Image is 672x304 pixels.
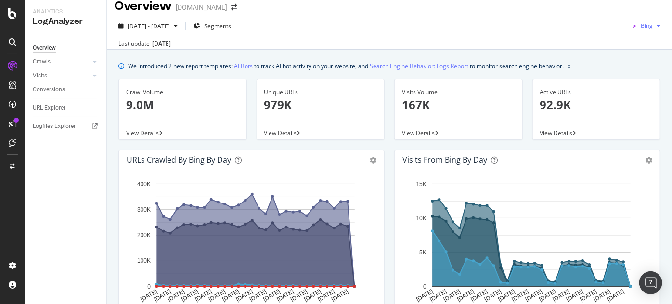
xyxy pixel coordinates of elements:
div: Visits [33,71,47,81]
text: [DATE] [565,288,584,303]
text: [DATE] [456,288,475,303]
span: View Details [540,129,573,137]
div: gear [646,157,652,164]
div: URLs Crawled by Bing by day [127,155,231,165]
a: Visits [33,71,90,81]
a: Crawls [33,57,90,67]
a: Conversions [33,85,100,95]
text: [DATE] [289,288,309,303]
text: [DATE] [180,288,199,303]
span: View Details [402,129,435,137]
text: [DATE] [524,288,543,303]
text: [DATE] [442,288,462,303]
div: We introduced 2 new report templates: to track AI bot activity on your website, and to monitor se... [128,61,564,71]
p: 167K [402,97,515,113]
text: 400K [137,181,151,188]
div: Visits Volume [402,88,515,97]
text: [DATE] [139,288,158,303]
a: Logfiles Explorer [33,121,100,131]
div: Crawls [33,57,51,67]
span: View Details [264,129,297,137]
text: 300K [137,206,151,213]
button: Bing [627,18,664,34]
text: [DATE] [538,288,557,303]
div: [DATE] [152,39,171,48]
text: [DATE] [194,288,213,303]
text: [DATE] [429,288,448,303]
text: [DATE] [579,288,598,303]
div: URL Explorer [33,103,65,113]
div: arrow-right-arrow-left [231,4,237,11]
text: [DATE] [511,288,530,303]
text: [DATE] [303,288,323,303]
text: 100K [137,258,151,265]
div: LogAnalyzer [33,16,99,27]
div: Unique URLs [264,88,377,97]
text: 0 [423,283,426,290]
div: Conversions [33,85,65,95]
text: 200K [137,232,151,239]
div: Crawl Volume [126,88,239,97]
text: [DATE] [276,288,295,303]
button: Segments [190,18,235,34]
text: [DATE] [248,288,268,303]
a: Search Engine Behavior: Logs Report [370,61,468,71]
button: [DATE] - [DATE] [115,18,181,34]
text: 10K [416,215,426,222]
text: [DATE] [167,288,186,303]
button: close banner [565,59,573,73]
text: [DATE] [497,288,516,303]
div: Visits from Bing by day [402,155,487,165]
text: [DATE] [552,288,571,303]
div: Open Intercom Messenger [639,271,662,294]
text: [DATE] [483,288,503,303]
div: Logfiles Explorer [33,121,76,131]
div: gear [370,157,376,164]
text: [DATE] [330,288,349,303]
a: AI Bots [234,61,253,71]
div: [DOMAIN_NAME] [176,2,227,12]
text: 15K [416,181,426,188]
p: 979K [264,97,377,113]
div: Overview [33,43,56,53]
text: [DATE] [262,288,281,303]
text: 5K [419,249,426,256]
div: Active URLs [540,88,653,97]
text: [DATE] [415,288,434,303]
text: [DATE] [207,288,227,303]
text: [DATE] [153,288,172,303]
text: [DATE] [317,288,336,303]
a: Overview [33,43,100,53]
span: [DATE] - [DATE] [128,22,170,30]
div: Analytics [33,8,99,16]
div: info banner [118,61,660,71]
p: 9.0M [126,97,239,113]
span: View Details [126,129,159,137]
span: Segments [204,22,231,30]
span: Bing [641,22,653,30]
text: [DATE] [593,288,612,303]
text: [DATE] [470,288,489,303]
div: Last update [118,39,171,48]
a: URL Explorer [33,103,100,113]
text: [DATE] [221,288,240,303]
text: [DATE] [606,288,625,303]
text: 0 [147,283,151,290]
text: [DATE] [235,288,254,303]
p: 92.9K [540,97,653,113]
